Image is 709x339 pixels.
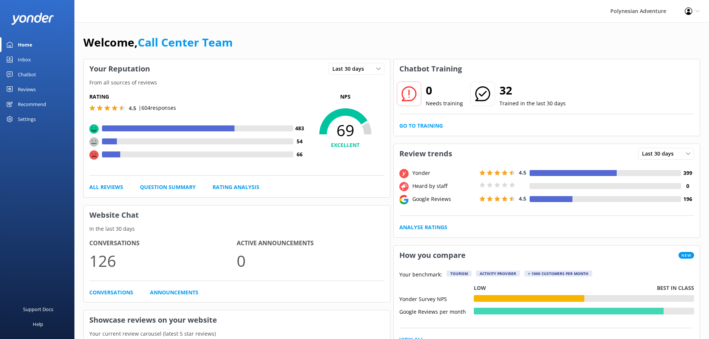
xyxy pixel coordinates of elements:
p: 0 [237,248,384,273]
h3: Showcase reviews on your website [84,310,390,330]
p: Low [474,284,486,292]
div: Support Docs [23,302,53,317]
p: | 604 responses [138,104,176,112]
h1: Welcome, [83,33,233,51]
span: Last 30 days [642,150,678,158]
a: Go to Training [399,122,443,130]
a: Analyse Ratings [399,223,447,231]
p: From all sources of reviews [84,79,390,87]
div: Settings [18,112,36,127]
h4: 66 [293,150,306,159]
h4: 0 [681,182,694,190]
div: Recommend [18,97,46,112]
p: In the last 30 days [84,225,390,233]
div: Chatbot [18,67,36,82]
h2: 0 [426,81,463,99]
p: 126 [89,248,237,273]
a: Announcements [150,288,198,297]
span: 4.5 [129,105,136,112]
h4: 399 [681,169,694,177]
h5: Rating [89,93,306,101]
img: yonder-white-logo.png [11,13,54,25]
div: Heard by staff [411,182,478,190]
a: Conversations [89,288,133,297]
div: Yonder Survey NPS [399,295,474,302]
a: Rating Analysis [213,183,259,191]
h3: Website Chat [84,205,390,225]
a: Call Center Team [138,35,233,50]
h3: Your Reputation [84,59,156,79]
a: All Reviews [89,183,123,191]
h2: 32 [499,81,566,99]
span: Last 30 days [332,65,368,73]
h4: EXCELLENT [306,141,384,149]
h3: Review trends [394,144,458,163]
span: New [678,252,694,259]
p: Your current review carousel (latest 5 star reviews) [84,330,390,338]
p: Your benchmark: [399,271,442,279]
div: Google Reviews per month [399,308,474,314]
div: Home [18,37,32,52]
span: 69 [306,121,384,140]
p: Needs training [426,99,463,108]
div: Help [33,317,43,332]
h4: Active Announcements [237,239,384,248]
p: Best in class [657,284,694,292]
h3: Chatbot Training [394,59,467,79]
div: > 1000 customers per month [524,271,592,276]
h4: Conversations [89,239,237,248]
div: Tourism [447,271,472,276]
div: Activity Provider [476,271,520,276]
p: Trained in the last 30 days [499,99,566,108]
div: Yonder [411,169,478,177]
h4: 54 [293,137,306,145]
span: 4.5 [519,195,526,202]
p: NPS [306,93,384,101]
div: Reviews [18,82,36,97]
a: Question Summary [140,183,196,191]
div: Google Reviews [411,195,478,203]
div: Inbox [18,52,31,67]
span: 4.5 [519,169,526,176]
h4: 196 [681,195,694,203]
h3: How you compare [394,246,471,265]
h4: 483 [293,124,306,132]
